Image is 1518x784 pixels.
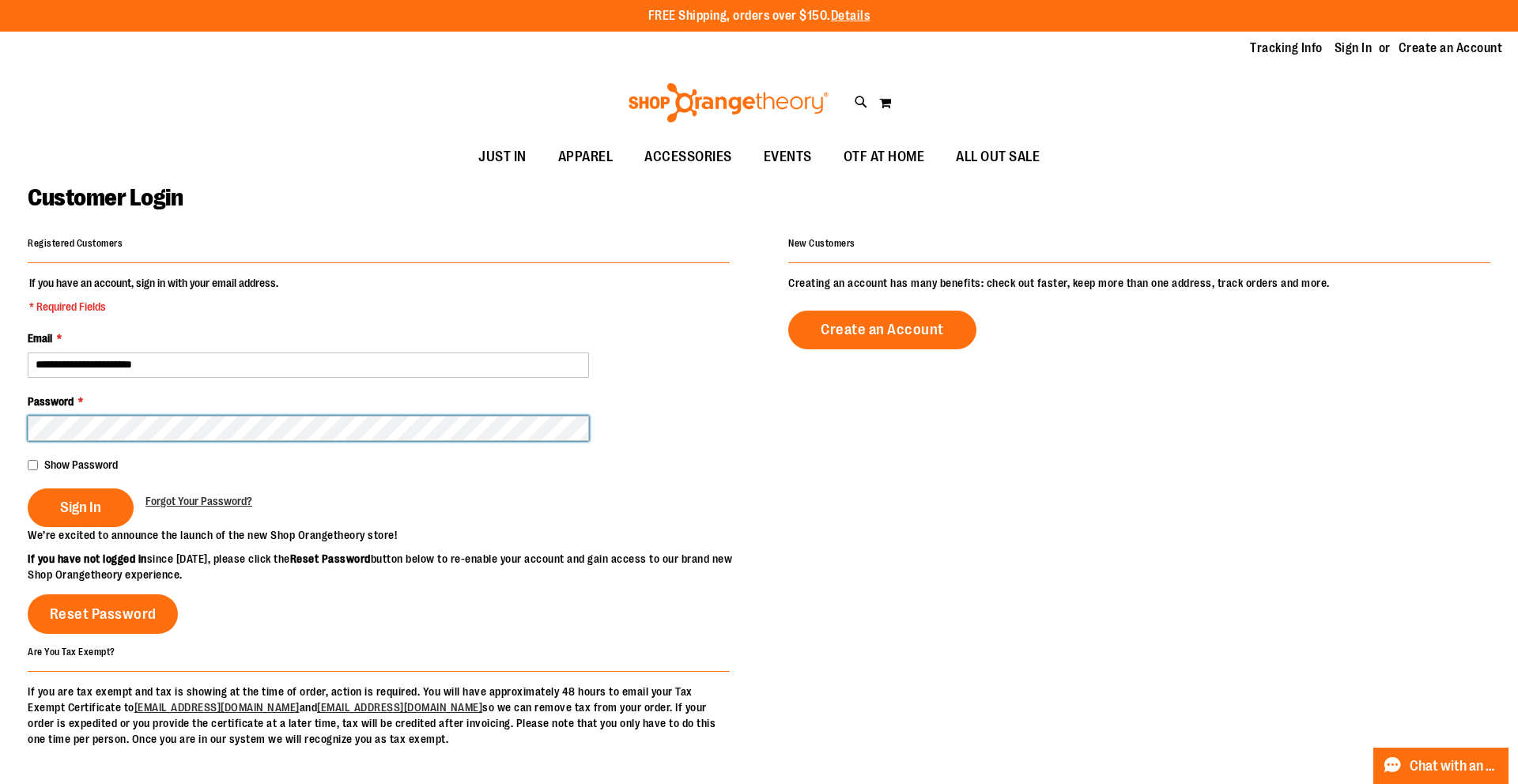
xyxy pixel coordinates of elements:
[788,275,1490,291] p: Creating an account has many benefits: check out faster, keep more than one address, track orders...
[1410,759,1499,774] span: Chat with an Expert
[644,139,732,175] span: ACCESSORIES
[44,458,118,471] span: Show Password
[788,311,976,349] a: Create an Account
[648,7,870,25] p: FREE Shipping, orders over $150.
[831,9,870,23] a: Details
[29,299,278,315] span: * Required Fields
[478,139,527,175] span: JUST IN
[956,139,1040,175] span: ALL OUT SALE
[1250,40,1323,57] a: Tracking Info
[28,594,178,634] a: Reset Password
[134,701,300,714] a: [EMAIL_ADDRESS][DOMAIN_NAME]
[145,495,252,507] span: Forgot Your Password?
[28,395,74,408] span: Password
[1373,748,1509,784] button: Chat with an Expert
[28,551,759,582] p: since [DATE], please click the button below to re-enable your account and gain access to our bran...
[1335,40,1373,57] a: Sign In
[28,552,147,565] strong: If you have not logged in
[28,646,115,657] strong: Are You Tax Exempt?
[1399,40,1503,57] a: Create an Account
[28,527,759,543] p: We’re excited to announce the launch of the new Shop Orangetheory store!
[145,493,252,509] a: Forgot Your Password?
[788,238,855,249] strong: New Customers
[844,139,925,175] span: OTF AT HOME
[60,499,101,516] span: Sign In
[28,684,730,747] p: If you are tax exempt and tax is showing at the time of order, action is required. You will have ...
[28,275,280,315] legend: If you have an account, sign in with your email address.
[290,552,371,565] strong: Reset Password
[558,139,614,175] span: APPAREL
[28,332,52,345] span: Email
[50,605,157,623] span: Reset Password
[28,488,134,527] button: Sign In
[764,139,812,175] span: EVENTS
[821,321,944,338] span: Create an Account
[28,184,183,211] span: Customer Login
[626,83,831,122] img: Shop Orangetheory
[28,238,123,249] strong: Registered Customers
[317,701,482,714] a: [EMAIL_ADDRESS][DOMAIN_NAME]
